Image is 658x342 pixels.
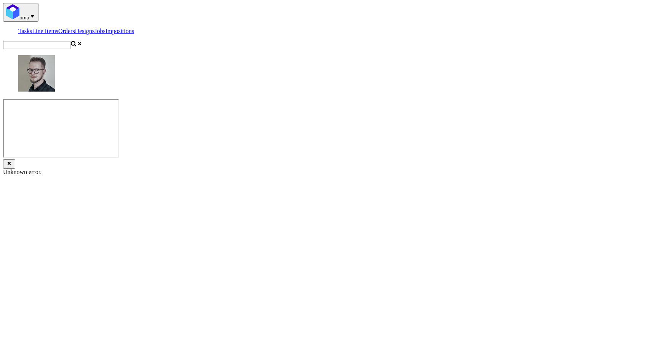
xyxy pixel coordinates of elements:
a: Impositions [105,28,134,34]
a: Orders [58,28,75,34]
img: Krystian Gaza [18,55,55,92]
a: Jobs [94,28,105,34]
a: Line Items [32,28,58,34]
img: logo [6,4,19,19]
button: pma [3,3,38,22]
a: Designs [75,28,95,34]
span: pma [19,15,29,21]
a: Tasks [18,28,32,34]
div: Unknown error. [3,169,655,176]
